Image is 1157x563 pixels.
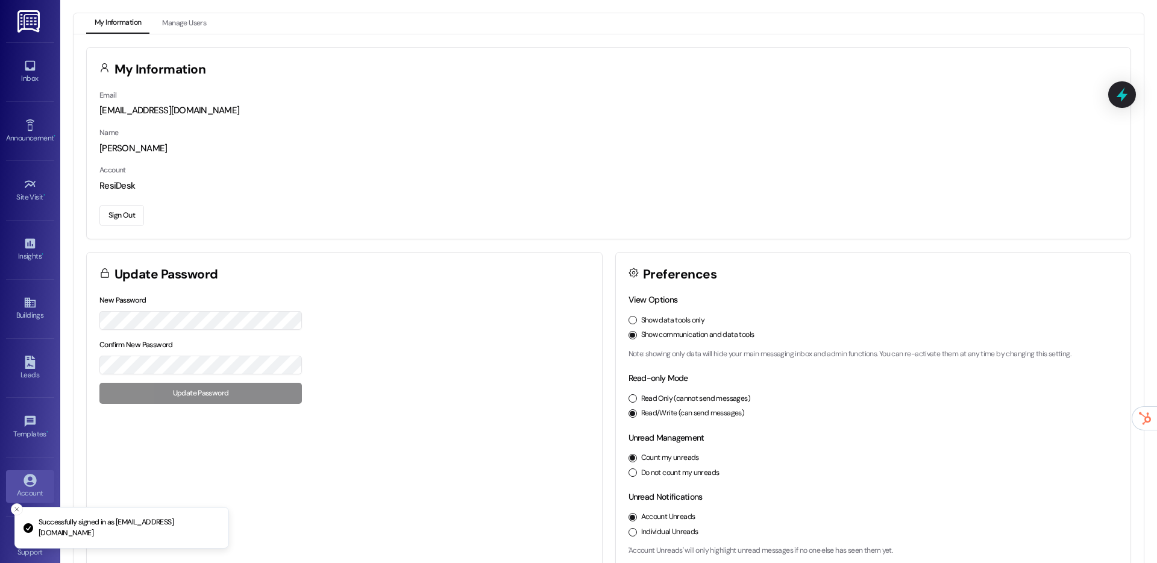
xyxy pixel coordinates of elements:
a: Insights • [6,233,54,266]
div: ResiDesk [99,180,1118,192]
label: Read/Write (can send messages) [641,408,745,419]
p: Note: showing only data will hide your main messaging inbox and admin functions. You can re-activ... [629,349,1118,360]
label: Email [99,90,116,100]
p: Successfully signed in as [EMAIL_ADDRESS][DOMAIN_NAME] [39,517,219,538]
label: View Options [629,294,678,305]
p: 'Account Unreads' will only highlight unread messages if no one else has seen them yet. [629,546,1118,556]
h3: My Information [114,63,206,76]
h3: Preferences [643,268,716,281]
a: Inbox [6,55,54,88]
h3: Update Password [114,268,218,281]
label: Unread Notifications [629,491,703,502]
label: Count my unreads [641,453,699,464]
label: Name [99,128,119,137]
a: Templates • [6,411,54,444]
label: Show data tools only [641,315,705,326]
label: Read-only Mode [629,373,688,383]
label: Do not count my unreads [641,468,720,479]
label: Show communication and data tools [641,330,754,341]
a: Support [6,529,54,562]
label: Read Only (cannot send messages) [641,394,750,404]
img: ResiDesk Logo [17,10,42,33]
button: My Information [86,13,149,34]
div: [EMAIL_ADDRESS][DOMAIN_NAME] [99,104,1118,117]
label: Confirm New Password [99,340,173,350]
a: Leads [6,352,54,385]
span: • [46,428,48,436]
a: Buildings [6,292,54,325]
button: Manage Users [154,13,215,34]
div: [PERSON_NAME] [99,142,1118,155]
label: New Password [99,295,146,305]
a: Site Visit • [6,174,54,207]
span: • [54,132,55,140]
span: • [43,191,45,200]
button: Close toast [11,503,23,515]
label: Account [99,165,126,175]
label: Unread Management [629,432,704,443]
label: Individual Unreads [641,527,698,538]
label: Account Unreads [641,512,695,523]
span: • [42,250,43,259]
a: Account [6,470,54,503]
button: Sign Out [99,205,144,226]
